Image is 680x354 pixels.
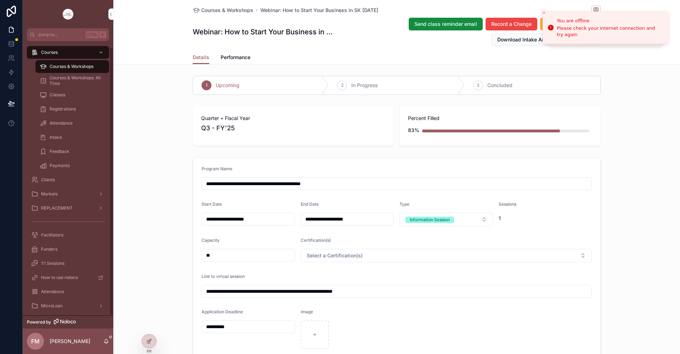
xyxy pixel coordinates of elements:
button: Record a Change [486,18,537,30]
h1: Webinar: How to Start Your Business in SK [DATE] [193,27,335,37]
span: MicroLoan [41,303,63,309]
span: Powered by [27,319,51,325]
span: Feedback [50,149,69,154]
p: [PERSON_NAME] [50,338,90,345]
a: Courses & Workshops [193,7,253,14]
a: Attendance [35,117,109,130]
div: 83% [408,123,419,137]
span: 1:1 Sessions [41,261,64,266]
span: Funders [41,246,57,252]
span: Sessions [499,201,516,207]
span: Link to virtual session [202,274,245,279]
div: scrollable content [23,41,113,315]
a: Markets [27,188,109,200]
span: Attendance [41,289,64,295]
a: Facilitators [27,229,109,241]
a: Courses & Workshops: All Time [35,74,109,87]
span: Attendance [50,120,73,126]
span: Performance [221,54,250,61]
span: Percent Filled [408,115,592,122]
span: Q3 - FY'25 [201,123,385,133]
a: How to use noloco [27,271,109,284]
span: Quarter + Fiscal Year [201,115,385,122]
span: Capacity [202,238,220,243]
span: Details [193,54,209,61]
span: Record a Change [491,21,532,28]
a: REPLACEMENT [27,202,109,215]
span: Courses & Workshops [50,64,93,69]
span: Clients [41,177,55,183]
button: Close toast [540,9,548,16]
a: Classes [35,88,109,101]
button: Select Button [399,213,493,226]
span: Program Name [202,166,232,171]
a: Details [193,51,209,64]
span: 3 [477,82,479,88]
span: Ctrl [86,31,98,38]
span: Courses & Workshops [201,7,253,14]
a: 1:1 Sessions [27,257,109,270]
span: Jump to... [38,32,83,38]
span: Courses [41,50,58,55]
a: Intake [35,131,109,144]
span: In Progress [351,82,378,89]
span: 1 [206,82,208,88]
div: Information Session [410,217,450,223]
span: 2 [341,82,344,88]
span: REPLACEMENT [41,205,73,211]
a: Performance [221,51,250,65]
span: Certification(s) [301,238,331,243]
span: Intake [50,135,62,140]
span: Classes [50,92,65,98]
span: Image [301,309,313,314]
a: Feedback [35,145,109,158]
button: Send class reminder email [409,18,483,30]
a: Courses & Workshops [35,60,109,73]
button: Jump to...CtrlK [27,28,109,41]
a: MicroLoan [27,299,109,312]
span: Send class reminder email [414,21,477,28]
span: Start Date [202,201,222,207]
span: K [100,32,106,38]
span: Courses & Workshops: All Time [50,75,102,86]
a: Payments [35,159,109,172]
span: Type [399,201,409,207]
span: Download Intake Answers [497,36,559,43]
a: Clients [27,173,109,186]
span: Concluded [487,82,512,89]
span: Application Deadline [202,309,243,314]
span: FM [31,337,40,346]
div: You are offline [557,17,663,24]
span: How to use noloco [41,275,78,280]
span: Select a Certification(s) [307,252,363,259]
span: Upcoming [216,82,239,89]
a: Funders [27,243,109,256]
a: Courses [27,46,109,59]
img: App logo [62,8,74,20]
span: Registrations [50,106,76,112]
span: 1 [499,215,592,222]
button: Select Button [301,249,592,262]
span: End Date [301,201,319,207]
button: Download Intake Answers [491,33,565,46]
a: Registrations [35,103,109,115]
a: Powered by [23,315,113,329]
a: Webinar: How to Start Your Business in SK [DATE] [260,7,378,14]
button: Remind About Intake [540,18,601,30]
div: Please check your internet connection and try again [557,25,663,38]
span: Markets [41,191,58,197]
span: Payments [50,163,70,169]
a: Attendance [27,285,109,298]
span: Facilitators [41,232,63,238]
